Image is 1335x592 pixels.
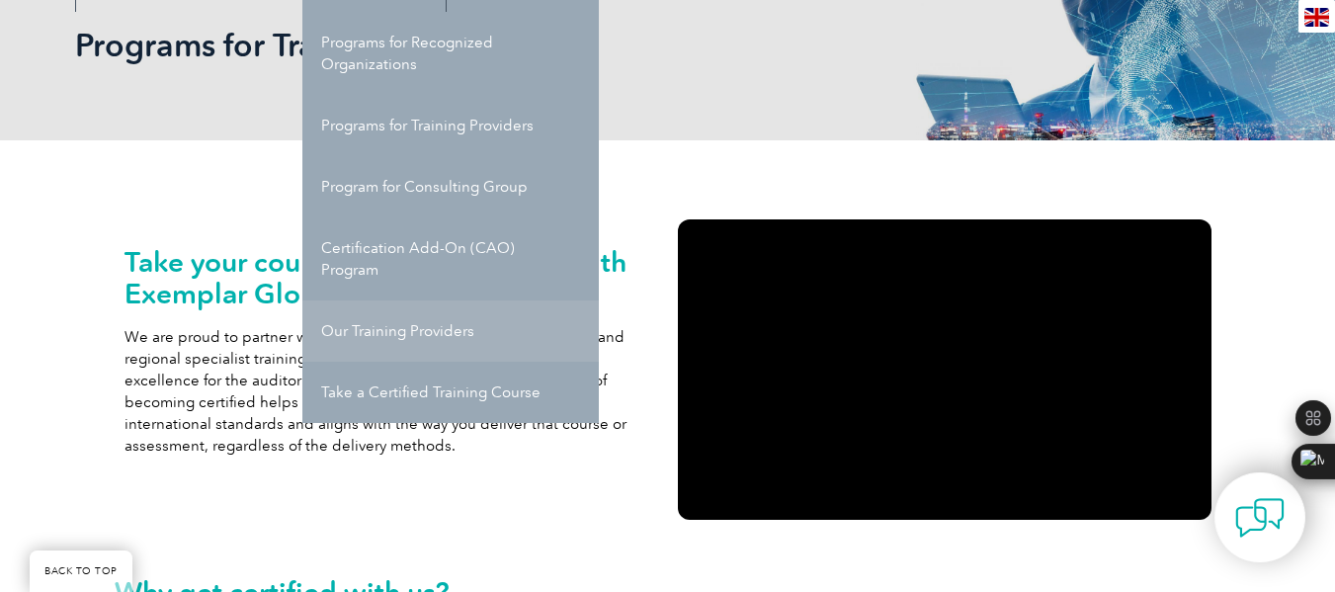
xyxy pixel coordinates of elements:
[125,326,658,457] p: We are proud to partner with large international commercial trainers and regional specialist trai...
[75,30,905,61] h2: Programs for Training Providers
[302,95,599,156] a: Programs for Training Providers
[1235,493,1285,543] img: contact-chat.png
[302,156,599,217] a: Program for Consulting Group
[302,362,599,423] a: Take a Certified Training Course
[302,217,599,300] a: Certification Add-On (CAO) Program
[302,300,599,362] a: Our Training Providers
[302,12,599,95] a: Programs for Recognized Organizations
[125,246,658,309] h2: Take your courses to the next level with Exemplar Global
[30,550,132,592] a: BACK TO TOP
[1304,8,1329,27] img: en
